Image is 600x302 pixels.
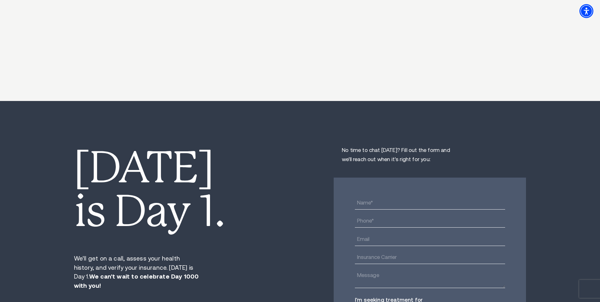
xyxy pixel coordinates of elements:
p: We'll get on a call, assess your health history, and verify your insurance. [DATE] is Day 1. [74,254,200,290]
p: No time to chat [DATE]? Fill out the form and we'll reach out when it's right for you: [334,146,466,164]
strong: We can't wait to celebrate Day 1000 with you! [74,273,199,289]
input: Email [355,233,505,246]
div: Accessibility Menu [579,4,593,18]
p: [DATE] [74,146,254,190]
input: Phone* [355,215,505,228]
input: Insurance Carrier [355,251,505,264]
p: is Day 1. [74,190,254,233]
input: Name* [355,197,505,210]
